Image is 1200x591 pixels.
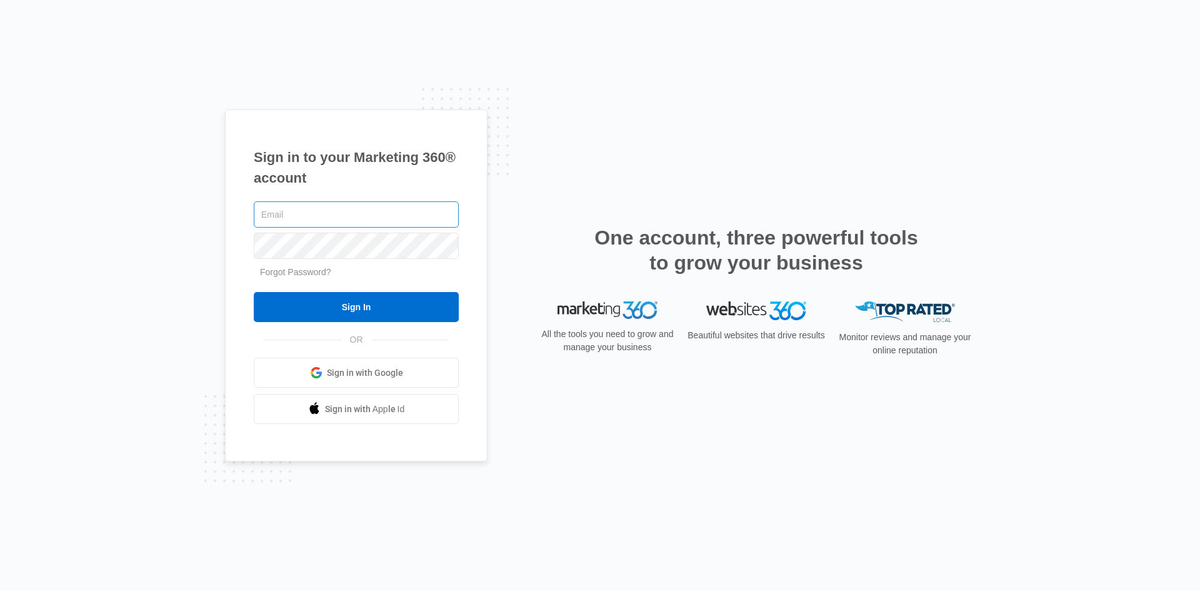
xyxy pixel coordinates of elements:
h1: Sign in to your Marketing 360® account [254,147,459,188]
a: Forgot Password? [260,267,331,277]
h2: One account, three powerful tools to grow your business [591,225,922,275]
span: OR [341,333,372,346]
input: Sign In [254,292,459,322]
p: Monitor reviews and manage your online reputation [835,331,975,357]
img: Websites 360 [706,301,806,320]
a: Sign in with Google [254,358,459,388]
p: All the tools you need to grow and manage your business [537,328,677,354]
a: Sign in with Apple Id [254,394,459,424]
span: Sign in with Google [327,366,403,380]
img: Top Rated Local [855,301,955,322]
span: Sign in with Apple Id [325,403,405,416]
input: Email [254,201,459,228]
img: Marketing 360 [557,301,657,319]
p: Beautiful websites that drive results [686,329,826,342]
